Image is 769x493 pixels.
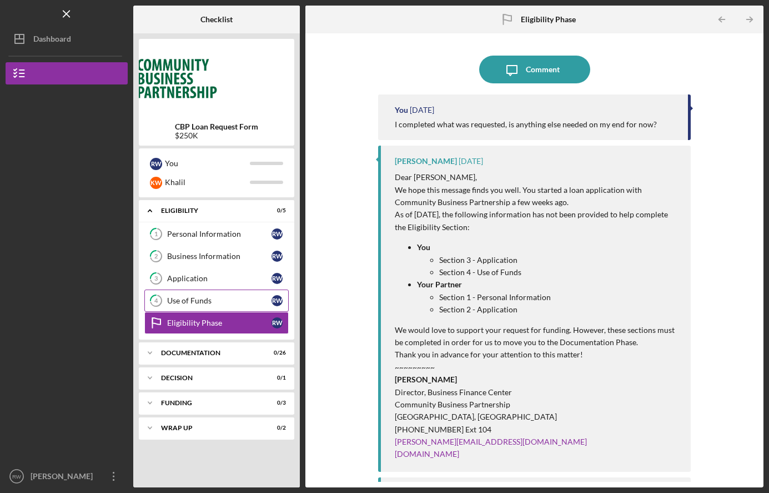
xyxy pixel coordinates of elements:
div: R W [272,317,283,328]
div: You [165,154,250,173]
div: Documentation [161,350,258,356]
div: Decision [161,375,258,381]
p: Dear [PERSON_NAME], [395,171,680,183]
div: Eligibility Phase [167,318,272,327]
a: 3ApplicationRW [144,267,289,290]
div: Funding [161,400,258,406]
div: You [395,106,408,114]
div: 0 / 1 [266,375,286,381]
tspan: 1 [154,231,158,238]
div: [PERSON_NAME] [395,157,457,166]
p: Section 3 - Application [439,254,680,266]
div: $250K [175,131,258,140]
div: Khalil [165,173,250,192]
p: ~~~~~~~~~ [395,361,680,374]
div: Dashboard [33,28,71,53]
div: Eligibility [161,207,258,214]
div: Use of Funds [167,296,272,305]
time: 2025-08-08 21:07 [459,157,483,166]
div: Comment [526,56,560,83]
p: Section 2 - Application [439,303,680,316]
time: 2025-08-27 18:27 [410,106,434,114]
p: Director, Business Finance Center [395,386,680,399]
div: 0 / 2 [266,425,286,431]
button: RW[PERSON_NAME] [6,465,128,487]
div: Application [167,274,272,283]
div: Wrap up [161,425,258,431]
strong: [PERSON_NAME] [395,375,457,384]
div: K W [150,177,162,189]
a: [PERSON_NAME][EMAIL_ADDRESS][DOMAIN_NAME] [395,437,587,446]
div: Personal Information [167,230,272,238]
div: Business Information [167,252,272,261]
p: Thank you in advance for your attention to this matter! [395,348,680,361]
b: Checklist [200,15,233,24]
p: We would love to support your request for funding. However, these sections must be completed in o... [395,324,680,349]
div: [PERSON_NAME] [28,465,100,490]
div: R W [272,273,283,284]
tspan: 3 [154,275,158,282]
div: R W [272,228,283,240]
p: [GEOGRAPHIC_DATA], [GEOGRAPHIC_DATA] [395,411,680,423]
strong: You [417,242,430,252]
p: As of [DATE], the following information has not been provided to help complete the Eligibility Se... [395,208,680,233]
a: Eligibility PhaseRW [144,312,289,334]
button: Dashboard [6,28,128,50]
a: 2Business InformationRW [144,245,289,267]
a: 1Personal InformationRW [144,223,289,245]
img: Product logo [139,44,294,111]
div: R W [272,295,283,306]
div: R W [272,251,283,262]
tspan: 4 [154,297,158,305]
p: Community Business Partnership [395,399,680,411]
b: Eligibility Phase [521,15,576,24]
a: 4Use of FundsRW [144,290,289,312]
p: [PHONE_NUMBER] Ext 104 [395,424,680,436]
a: [DOMAIN_NAME] [395,449,459,459]
button: Comment [479,56,590,83]
div: 0 / 5 [266,207,286,214]
strong: Your Partner [417,280,462,289]
p: Section 4 - Use of Funds [439,266,680,278]
div: I completed what was requested, is anything else needed on my end for now? [395,120,657,129]
text: RW [12,474,22,480]
b: CBP Loan Request Form [175,122,258,131]
div: 0 / 3 [266,400,286,406]
div: 0 / 26 [266,350,286,356]
p: We hope this message finds you well. You started a loan application with Community Business Partn... [395,184,680,209]
tspan: 2 [154,253,158,260]
p: Section 1 - Personal Information [439,291,680,303]
div: R W [150,158,162,170]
